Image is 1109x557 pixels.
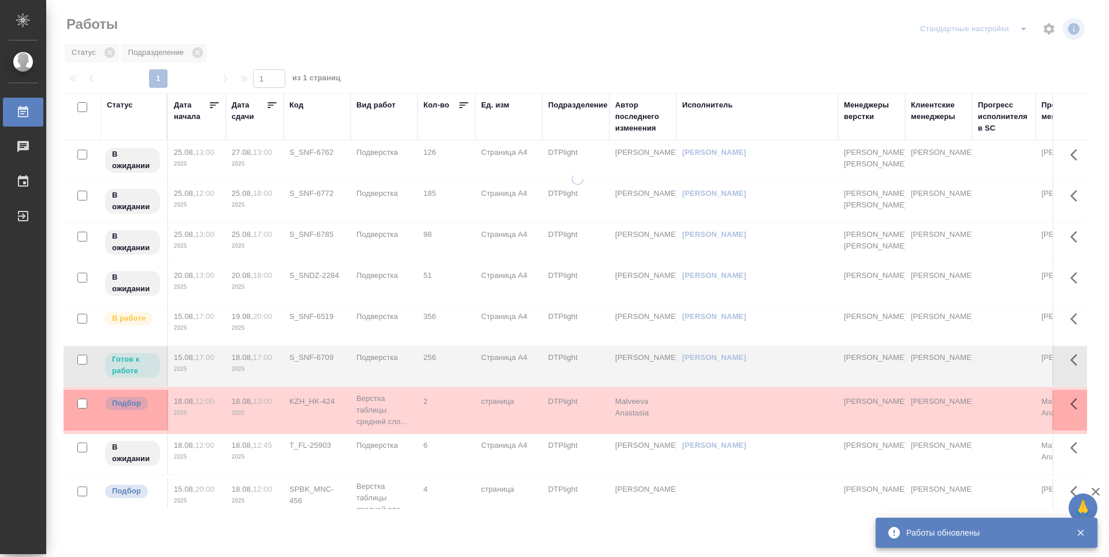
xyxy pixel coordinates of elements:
[1063,346,1091,374] button: Здесь прячутся важные кнопки
[112,272,153,295] p: В ожидании
[232,99,266,122] div: Дата сдачи
[1073,496,1093,520] span: 🙏
[104,229,161,256] div: Исполнитель назначен, приступать к работе пока рано
[104,188,161,215] div: Исполнитель назначен, приступать к работе пока рано
[104,270,161,297] div: Исполнитель назначен, приступать к работе пока рано
[1063,223,1091,251] button: Здесь прячутся важные кнопки
[1063,182,1091,210] button: Здесь прячутся важные кнопки
[906,527,1059,539] div: Работы обновлены
[174,99,209,122] div: Дата начала
[289,99,303,111] div: Код
[112,485,141,497] p: Подбор
[104,396,161,411] div: Можно подбирать исполнителей
[548,99,608,111] div: Подразделение
[1069,493,1097,522] button: 🙏
[107,99,133,111] div: Статус
[112,313,146,324] p: В работе
[112,398,141,409] p: Подбор
[1063,141,1091,169] button: Здесь прячутся важные кнопки
[1063,264,1091,292] button: Здесь прячутся важные кнопки
[356,99,396,111] div: Вид работ
[844,99,899,122] div: Менеджеры верстки
[112,441,153,465] p: В ожидании
[481,99,509,111] div: Ед. изм
[112,148,153,172] p: В ожидании
[1041,99,1097,122] div: Проектные менеджеры
[104,440,161,467] div: Исполнитель назначен, приступать к работе пока рано
[423,99,449,111] div: Кол-во
[112,190,153,213] p: В ожидании
[1069,528,1092,538] button: Закрыть
[1063,390,1091,418] button: Здесь прячутся важные кнопки
[112,231,153,254] p: В ожидании
[1063,305,1091,333] button: Здесь прячутся важные кнопки
[682,99,733,111] div: Исполнитель
[104,147,161,174] div: Исполнитель назначен, приступать к работе пока рано
[615,99,671,134] div: Автор последнего изменения
[104,352,161,379] div: Исполнитель может приступить к работе
[911,99,966,122] div: Клиентские менеджеры
[104,311,161,326] div: Исполнитель выполняет работу
[112,354,153,377] p: Готов к работе
[1063,478,1091,506] button: Здесь прячутся важные кнопки
[978,99,1030,134] div: Прогресс исполнителя в SC
[1063,434,1091,462] button: Здесь прячутся важные кнопки
[104,484,161,499] div: Можно подбирать исполнителей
